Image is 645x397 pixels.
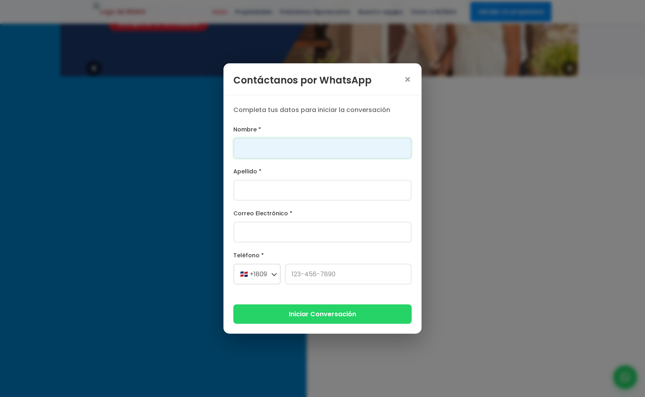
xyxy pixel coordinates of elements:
button: Iniciar Conversación [233,304,412,324]
h3: Contáctanos por WhatsApp [233,73,372,87]
label: Correo Electrónico * [233,209,412,218]
label: Teléfono * [233,251,412,260]
p: Completa tus datos para iniciar la conversación [233,105,412,115]
label: Apellido * [233,167,412,177]
span: × [404,74,412,85]
label: Nombre * [233,125,412,135]
input: 123-456-7890 [285,264,412,285]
